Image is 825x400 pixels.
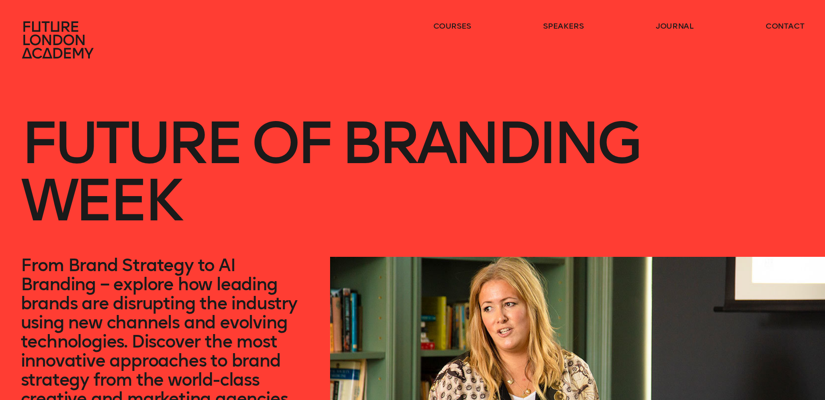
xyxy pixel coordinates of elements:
h1: Future of branding week [21,59,805,257]
a: contact [766,21,805,31]
a: courses [433,21,471,31]
a: journal [656,21,694,31]
a: speakers [543,21,583,31]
